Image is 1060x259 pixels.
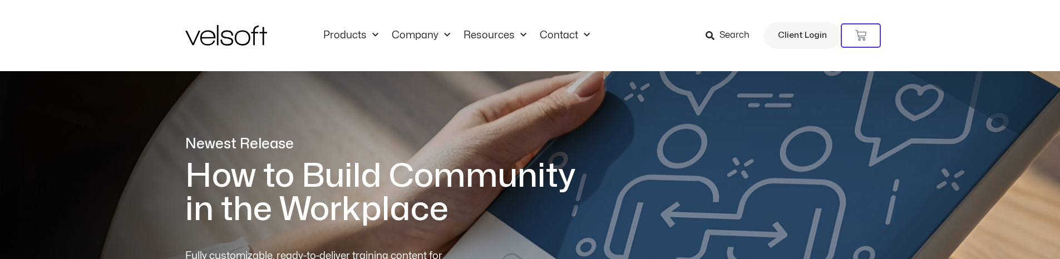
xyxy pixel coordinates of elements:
[706,26,757,45] a: Search
[317,29,385,42] a: ProductsMenu Toggle
[185,160,591,226] h1: How to Build Community in the Workplace
[317,29,596,42] nav: Menu
[719,28,750,43] span: Search
[764,22,841,49] a: Client Login
[533,29,596,42] a: ContactMenu Toggle
[778,28,827,43] span: Client Login
[385,29,457,42] a: CompanyMenu Toggle
[185,135,591,154] p: Newest Release
[185,25,267,46] img: Velsoft Training Materials
[457,29,533,42] a: ResourcesMenu Toggle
